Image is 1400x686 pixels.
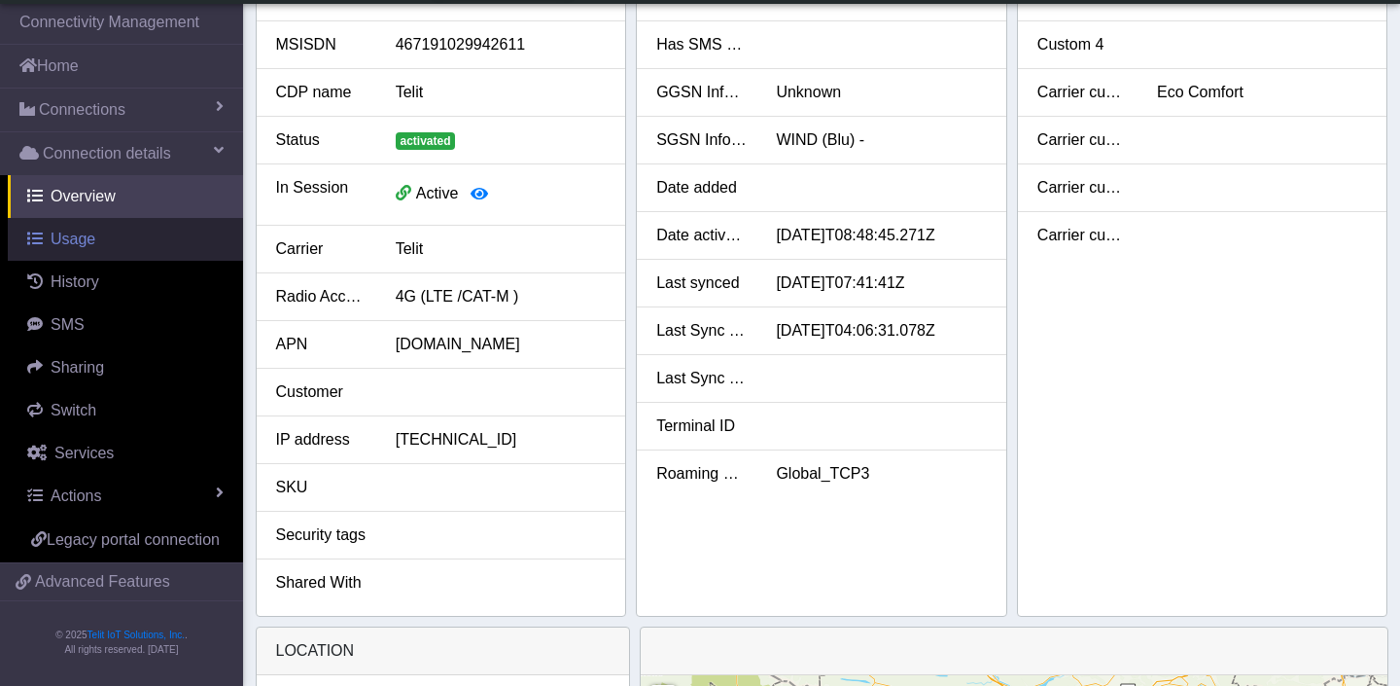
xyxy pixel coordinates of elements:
[761,271,1000,295] div: [DATE]T07:41:41Z
[8,389,243,432] a: Switch
[642,81,761,104] div: GGSN Information
[416,185,459,201] span: Active
[43,142,171,165] span: Connection details
[8,218,243,261] a: Usage
[642,33,761,56] div: Has SMS Usage
[381,33,620,56] div: 467191029942611
[262,33,381,56] div: MSISDN
[381,333,620,356] div: [DOMAIN_NAME]
[8,432,243,475] a: Services
[381,285,620,308] div: 4G (LTE /CAT-M )
[761,128,1000,152] div: WIND (Blu) -
[262,285,381,308] div: Radio Access Tech
[1023,176,1142,199] div: Carrier custom 3
[257,628,629,675] div: LOCATION
[51,273,99,290] span: History
[8,261,243,304] a: History
[642,176,761,199] div: Date added
[262,476,381,499] div: SKU
[51,402,96,418] span: Switch
[262,571,381,595] div: Shared With
[87,630,185,640] a: Telit IoT Solutions, Inc.
[761,462,1000,486] div: Global_TCP3
[8,304,243,346] a: SMS
[1023,128,1142,152] div: Carrier custom 2
[761,319,1000,343] div: [DATE]T04:06:31.078Z
[51,231,95,247] span: Usage
[396,132,456,150] span: activated
[262,237,381,261] div: Carrier
[1142,81,1382,104] div: Eco Comfort
[642,462,761,486] div: Roaming Profile
[35,570,170,594] span: Advanced Features
[761,224,1000,247] div: [DATE]T08:48:45.271Z
[1023,224,1142,247] div: Carrier custom 4
[262,176,381,213] div: In Session
[381,81,620,104] div: Telit
[642,128,761,152] div: SGSN Information
[51,316,85,333] span: SMS
[47,531,220,548] span: Legacy portal connection
[761,81,1000,104] div: Unknown
[262,380,381,404] div: Customer
[262,524,381,547] div: Security tags
[51,359,104,376] span: Sharing
[642,367,761,390] div: Last Sync SMS Usage
[642,271,761,295] div: Last synced
[262,81,381,104] div: CDP name
[39,98,125,122] span: Connections
[8,346,243,389] a: Sharing
[262,333,381,356] div: APN
[51,188,116,204] span: Overview
[642,224,761,247] div: Date activated
[1023,33,1142,56] div: Custom 4
[8,475,243,518] a: Actions
[381,428,620,451] div: [TECHNICAL_ID]
[8,175,243,218] a: Overview
[458,176,501,213] button: View session details
[262,428,381,451] div: IP address
[54,445,114,461] span: Services
[642,415,761,438] div: Terminal ID
[51,487,101,504] span: Actions
[642,319,761,343] div: Last Sync Data Usage
[262,128,381,152] div: Status
[1023,81,1142,104] div: Carrier custom 1
[381,237,620,261] div: Telit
